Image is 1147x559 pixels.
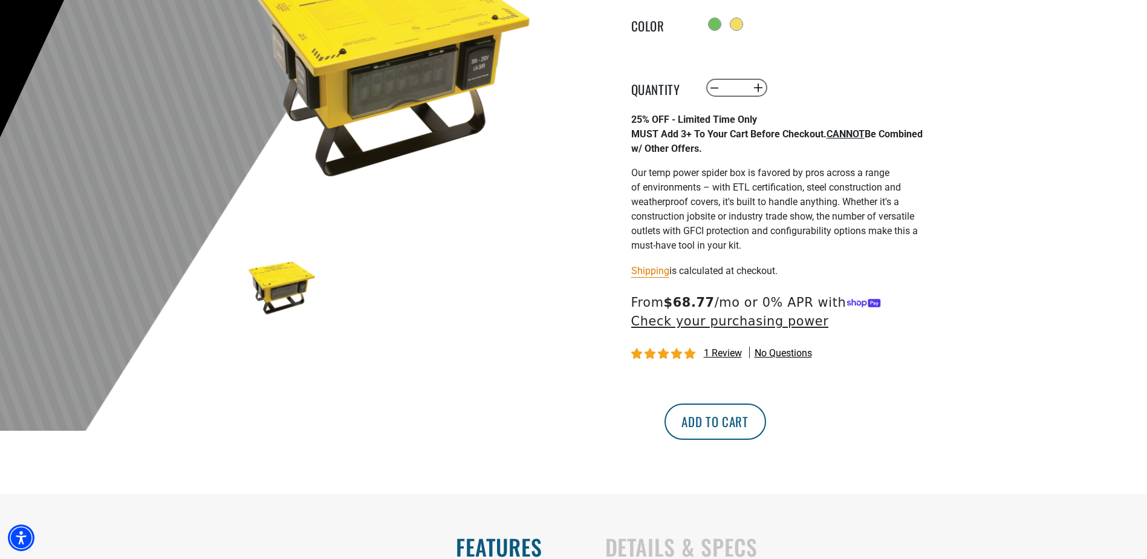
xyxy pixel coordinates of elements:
[631,348,698,360] span: 5.00 stars
[631,263,928,279] div: is calculated at checkout.
[631,16,692,32] legend: Color
[631,114,757,125] strong: 25% OFF - Limited Time Only
[631,128,923,154] strong: MUST Add 3+ To Your Cart Before Checkout. Be Combined w/ Other Offers.
[247,252,317,322] img: yellow
[827,128,865,140] span: CANNOT
[8,525,34,551] div: Accessibility Menu
[704,347,742,359] span: 1 review
[631,265,669,276] a: Shipping
[631,167,918,251] span: Our temp power spider box is favored by pros across a range of environments – with ETL certificat...
[755,347,812,360] span: No questions
[631,113,928,253] div: Page 1
[631,80,692,96] label: Quantity
[664,404,766,440] button: Add to cart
